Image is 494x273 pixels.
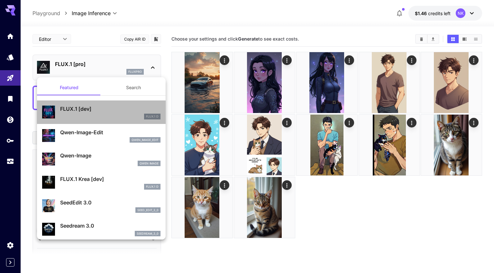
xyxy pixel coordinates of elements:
[137,208,159,212] p: seed_edit_3_0
[60,175,160,183] p: FLUX.1 Krea [dev]
[60,199,160,206] p: SeedEdit 3.0
[60,128,160,136] p: Qwen-Image-Edit
[42,102,160,122] div: FLUX.1 [dev]FLUX.1 D
[42,173,160,192] div: FLUX.1 Krea [dev]FLUX.1 D
[42,219,160,239] div: Seedream 3.0seedream_3_0
[37,80,101,95] button: Featured
[60,152,160,159] p: Qwen-Image
[42,149,160,169] div: Qwen-ImageQwen Image
[42,196,160,216] div: SeedEdit 3.0seed_edit_3_0
[146,114,159,119] p: FLUX.1 D
[137,231,159,236] p: seedream_3_0
[146,184,159,189] p: FLUX.1 D
[132,138,159,142] p: qwen_image_edit
[60,222,160,230] p: Seedream 3.0
[140,161,159,166] p: Qwen Image
[101,80,166,95] button: Search
[60,105,160,113] p: FLUX.1 [dev]
[42,126,160,146] div: Qwen-Image-Editqwen_image_edit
